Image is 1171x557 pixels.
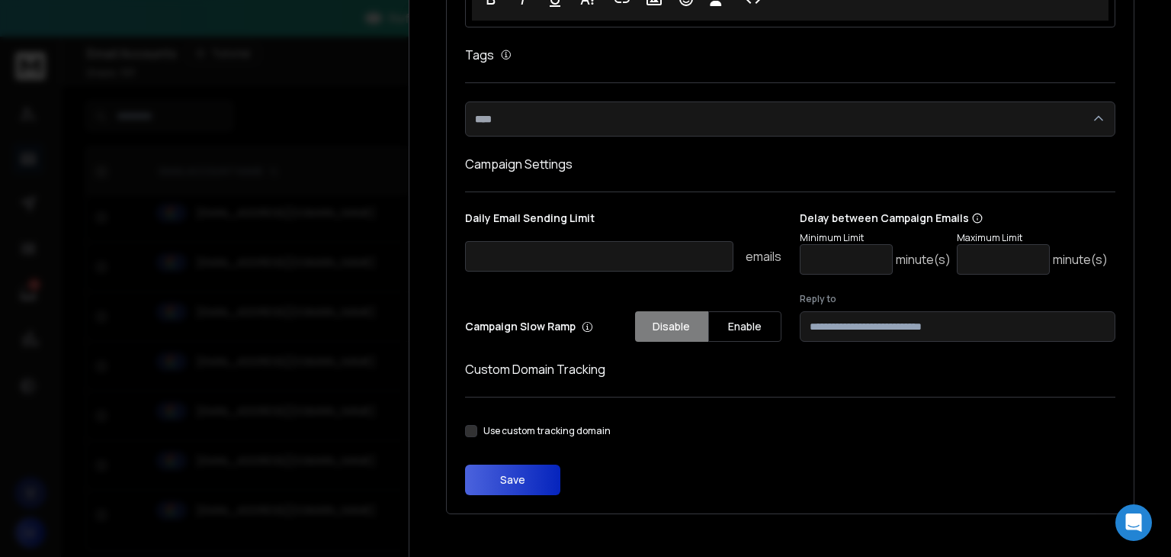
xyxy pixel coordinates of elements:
p: Minimum Limit [800,232,951,244]
div: Open Intercom Messenger [1115,504,1152,541]
h1: Tags [465,46,494,64]
p: minute(s) [1053,250,1108,269]
label: Use custom tracking domain [483,425,611,437]
h1: Campaign Settings [465,155,1115,173]
label: Reply to [800,293,1116,305]
p: minute(s) [896,250,951,269]
p: emails [746,247,781,266]
p: Maximum Limit [957,232,1108,244]
button: Disable [635,311,708,342]
button: Save [465,465,560,495]
p: Delay between Campaign Emails [800,211,1108,226]
p: Daily Email Sending Limit [465,211,781,232]
p: Campaign Slow Ramp [465,319,593,334]
button: Enable [708,311,781,342]
h1: Custom Domain Tracking [465,360,1115,378]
